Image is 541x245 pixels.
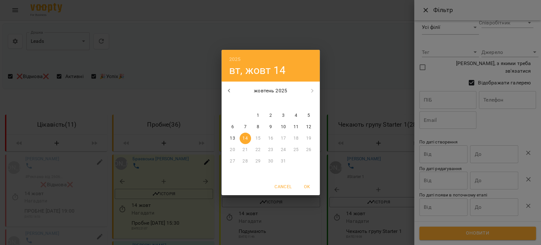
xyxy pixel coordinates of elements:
[229,64,286,77] button: вт, жовт 14
[252,110,264,121] button: 1
[307,112,310,119] p: 5
[278,100,289,107] span: пт
[236,87,305,95] p: жовтень 2025
[290,100,302,107] span: сб
[256,112,259,119] p: 1
[290,121,302,133] button: 11
[282,112,284,119] p: 3
[265,100,276,107] span: чт
[230,135,235,142] p: 13
[240,133,251,144] button: 14
[290,110,302,121] button: 4
[280,124,286,130] p: 10
[252,121,264,133] button: 8
[240,121,251,133] button: 7
[265,121,276,133] button: 9
[274,183,292,190] span: Cancel
[303,100,314,107] span: нд
[244,124,246,130] p: 7
[303,110,314,121] button: 5
[227,133,238,144] button: 13
[306,124,311,130] p: 12
[231,124,234,130] p: 6
[240,100,251,107] span: вт
[229,55,241,64] button: 2025
[242,135,248,142] p: 14
[297,181,317,192] button: OK
[278,121,289,133] button: 10
[227,100,238,107] span: пн
[256,124,259,130] p: 8
[269,124,272,130] p: 9
[278,110,289,121] button: 3
[294,112,297,119] p: 4
[227,121,238,133] button: 6
[272,181,294,192] button: Cancel
[303,121,314,133] button: 12
[293,124,298,130] p: 11
[269,112,272,119] p: 2
[265,110,276,121] button: 2
[299,183,315,190] span: OK
[252,100,264,107] span: ср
